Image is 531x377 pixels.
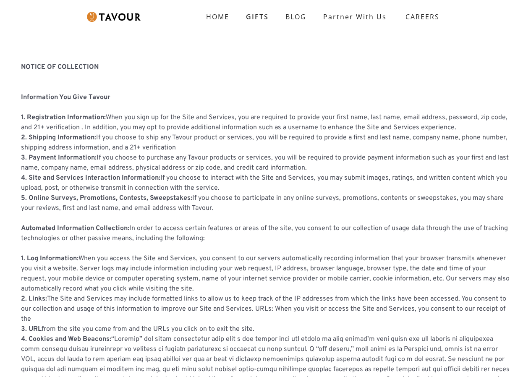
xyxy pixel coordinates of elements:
strong: 4. Cookies and Web Beacons: [21,335,111,343]
a: CAREERS [395,5,446,29]
a: GIFTS [238,8,277,25]
strong: 4. Site and Services Interaction Information: [21,174,160,182]
strong: 2. Shipping Information: [21,134,96,142]
strong: 5. Online Surveys, Promotions, Contests, Sweepstakes: [21,194,192,202]
a: partner with us [315,8,395,25]
strong: 3. URL [21,325,42,333]
strong: 3. Payment Information: [21,154,97,162]
strong: 2. Links: [21,295,47,303]
strong: Automated Information Collection: [21,224,129,233]
strong: HOME [206,12,229,21]
strong: 1. Registration Information: [21,113,106,122]
strong: Information You Give Tavour ‍ [21,93,110,102]
strong: NOTICE OF COLLECTION ‍ [21,63,99,71]
a: BLOG [277,8,315,25]
strong: 1. Log Information: [21,254,78,263]
a: HOME [198,8,238,25]
strong: CAREERS [405,8,439,25]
